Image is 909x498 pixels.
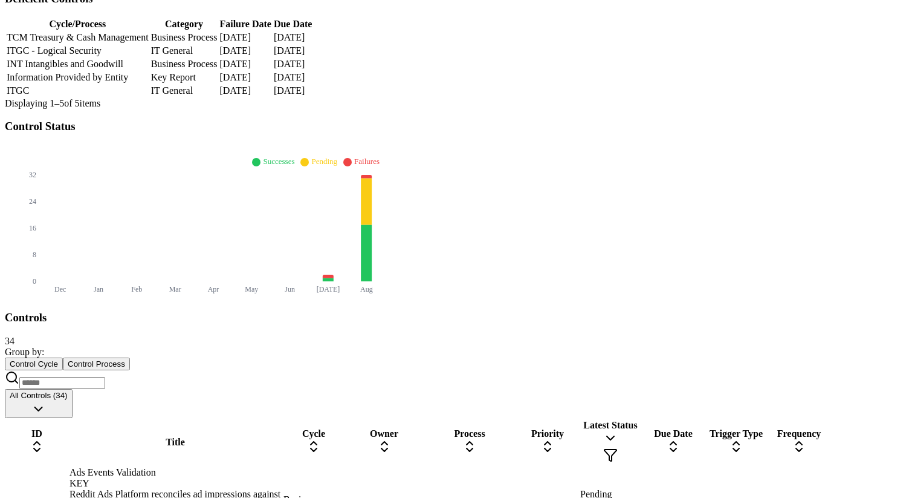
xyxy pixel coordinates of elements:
[273,45,313,57] td: [DATE]
[5,347,44,357] span: Group by:
[29,171,36,179] tspan: 32
[706,428,766,456] div: Trigger Type
[150,71,218,84] td: Key Report
[150,31,218,44] td: Business Process
[150,58,218,70] td: Business Process
[29,224,36,232] tspan: 16
[131,285,142,293] tspan: Feb
[6,18,149,30] th: Cycle/Process
[63,358,130,370] button: Control Process
[424,428,515,456] div: Process
[643,428,704,456] div: Due Date
[70,437,281,448] div: Title
[219,45,271,57] td: [DATE]
[208,285,219,293] tspan: Apr
[317,285,340,293] tspan: [DATE]
[580,420,641,465] div: Latest Status
[169,285,181,293] tspan: Mar
[273,71,313,84] td: [DATE]
[219,58,271,70] td: [DATE]
[150,45,218,57] td: IT General
[70,478,281,489] div: KEY
[346,428,422,456] div: Owner
[311,157,337,166] span: Pending
[263,157,294,166] span: Successes
[273,58,313,70] td: [DATE]
[769,428,829,456] div: Frequency
[150,18,218,30] th: Category
[33,277,36,286] tspan: 0
[7,428,67,456] div: ID
[54,285,66,293] tspan: Dec
[150,85,218,97] td: IT General
[273,85,313,97] td: [DATE]
[517,428,578,456] div: Priority
[70,467,281,489] div: Ads Events Validation
[360,285,373,293] tspan: Aug
[273,18,313,30] th: Due Date
[33,251,36,259] tspan: 8
[6,71,149,84] td: Information Provided by Entity
[354,157,380,166] span: Failures
[5,120,904,133] h3: Control Status
[5,98,100,108] span: Displaying 1– 5 of 5 items
[6,85,149,97] td: ITGC
[6,58,149,70] td: INT Intangibles and Goodwill
[245,285,258,293] tspan: May
[285,285,295,293] tspan: Jun
[219,31,271,44] td: [DATE]
[5,311,904,324] h3: Controls
[273,31,313,44] td: [DATE]
[6,31,149,44] td: TCM Treasury & Cash Management
[5,389,73,418] button: All Controls (34)
[219,18,271,30] th: Failure Date
[219,85,271,97] td: [DATE]
[5,336,15,346] span: 34
[6,45,149,57] td: ITGC - Logical Security
[5,358,63,370] button: Control Cycle
[10,391,68,400] span: All Controls (34)
[94,285,103,293] tspan: Jan
[29,197,36,206] tspan: 24
[283,428,344,456] div: Cycle
[219,71,271,84] td: [DATE]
